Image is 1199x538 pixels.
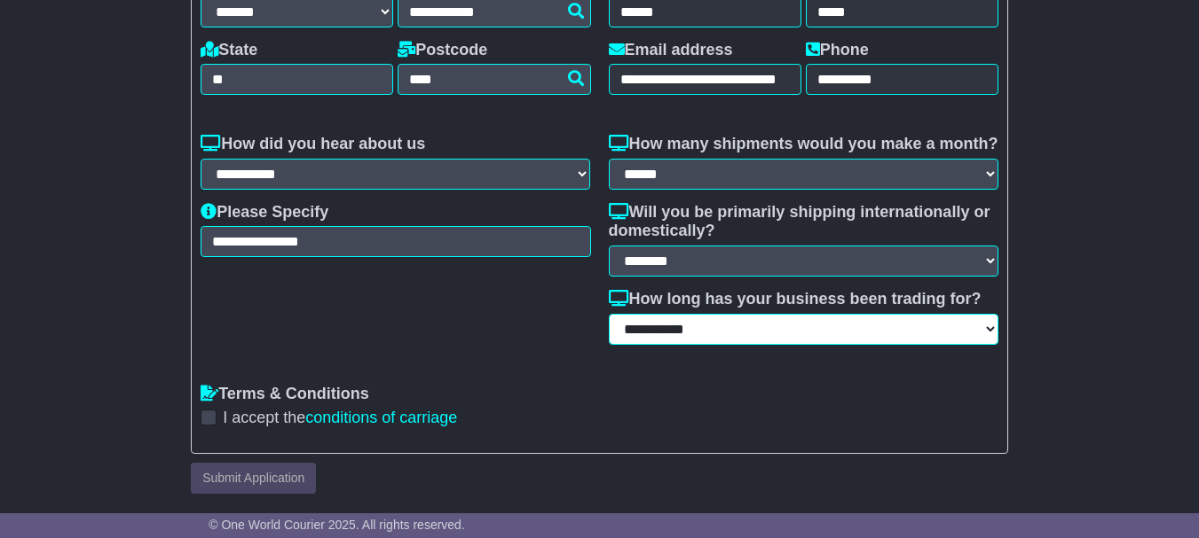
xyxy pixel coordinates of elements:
label: How many shipments would you make a month? [609,135,998,154]
label: Will you be primarily shipping internationally or domestically? [609,203,998,241]
label: Email address [609,41,733,60]
label: Terms & Conditions [201,385,369,404]
button: Submit Application [191,463,316,494]
label: I accept the [223,409,457,428]
label: Phone [806,41,869,60]
label: Please Specify [201,203,328,222]
span: © One World Courier 2025. All rights reserved. [209,518,465,532]
label: Postcode [398,41,487,60]
a: conditions of carriage [305,409,457,426]
label: How long has your business been trading for? [609,290,982,309]
label: State [201,41,257,60]
label: How did you hear about us [201,135,425,154]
